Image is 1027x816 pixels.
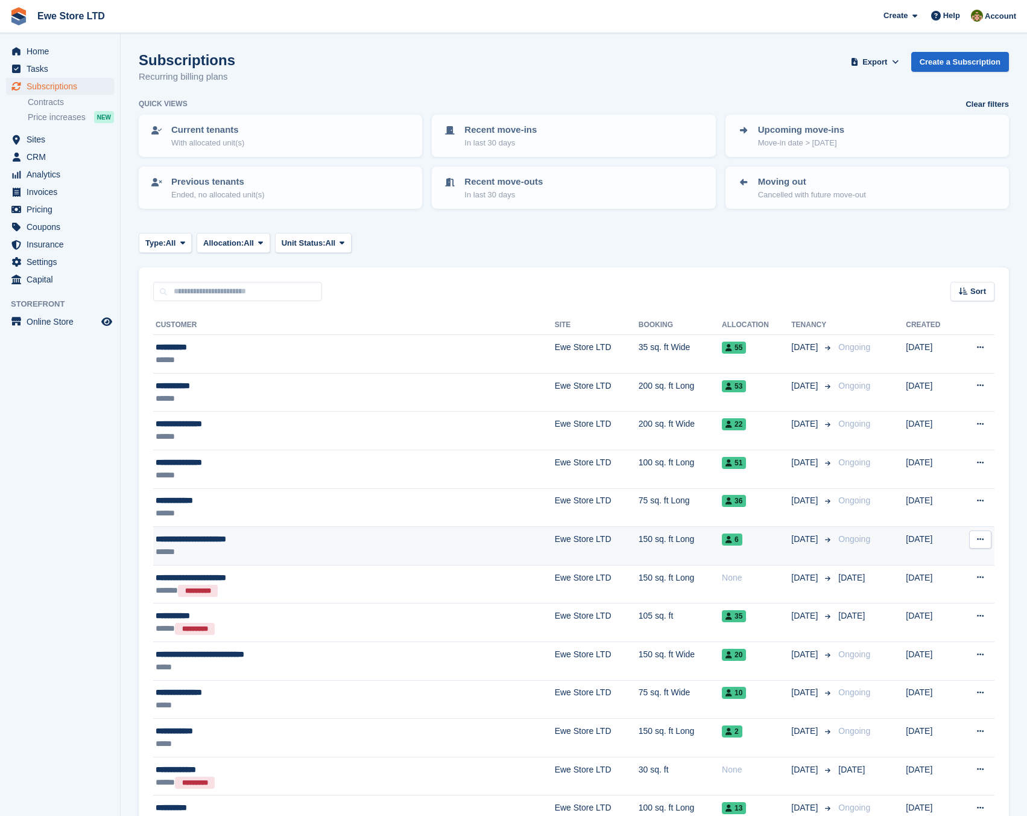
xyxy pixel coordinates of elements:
td: [DATE] [906,488,957,527]
span: [DATE] [791,610,820,622]
span: 22 [722,418,746,430]
td: 200 sq. ft Wide [639,412,722,450]
a: menu [6,201,114,218]
p: Recurring billing plans [139,70,235,84]
a: Preview store [100,314,114,329]
a: Recent move-ins In last 30 days [433,116,714,156]
span: Tasks [27,60,99,77]
span: 20 [722,649,746,661]
span: [DATE] [791,341,820,354]
span: Storefront [11,298,120,310]
span: 55 [722,342,746,354]
span: 36 [722,495,746,507]
td: 35 sq. ft Wide [639,335,722,374]
span: Price increases [28,112,86,123]
a: menu [6,236,114,253]
span: Insurance [27,236,99,253]
td: Ewe Store LTD [555,719,639,757]
h6: Quick views [139,98,188,109]
span: 6 [722,534,742,546]
span: Sites [27,131,99,148]
span: Unit Status: [282,237,326,249]
td: Ewe Store LTD [555,488,639,527]
span: Create [883,10,908,22]
span: Ongoing [838,534,870,544]
a: menu [6,271,114,288]
div: NEW [94,111,114,123]
td: Ewe Store LTD [555,757,639,795]
span: Ongoing [838,649,870,659]
th: Customer [153,316,555,335]
td: 100 sq. ft Long [639,450,722,488]
p: Previous tenants [171,175,265,189]
td: Ewe Store LTD [555,373,639,412]
td: [DATE] [906,373,957,412]
span: [DATE] [791,380,820,392]
span: 2 [722,725,742,738]
td: 150 sq. ft Wide [639,642,722,680]
th: Site [555,316,639,335]
span: Ongoing [838,419,870,429]
th: Allocation [722,316,791,335]
span: Subscriptions [27,78,99,95]
span: Coupons [27,218,99,235]
span: [DATE] [838,611,865,620]
a: menu [6,131,114,148]
td: 105 sq. ft [639,604,722,642]
button: Export [848,52,902,72]
th: Tenancy [791,316,833,335]
span: All [166,237,176,249]
th: Booking [639,316,722,335]
td: [DATE] [906,642,957,680]
p: Moving out [758,175,866,189]
td: 30 sq. ft [639,757,722,795]
span: [DATE] [838,573,865,582]
td: 200 sq. ft Long [639,373,722,412]
p: With allocated unit(s) [171,137,244,149]
a: Moving out Cancelled with future move-out [727,168,1008,208]
span: Allocation: [203,237,244,249]
span: [DATE] [791,456,820,469]
span: Ongoing [838,803,870,812]
span: Settings [27,253,99,270]
p: Upcoming move-ins [758,123,844,137]
span: [DATE] [791,802,820,814]
span: [DATE] [791,725,820,738]
span: [DATE] [791,494,820,507]
td: [DATE] [906,412,957,450]
p: Move-in date > [DATE] [758,137,844,149]
span: Home [27,43,99,60]
p: Current tenants [171,123,244,137]
td: Ewe Store LTD [555,335,639,374]
p: Recent move-outs [464,175,543,189]
a: Ewe Store LTD [33,6,110,26]
td: [DATE] [906,335,957,374]
span: 10 [722,687,746,699]
span: Analytics [27,166,99,183]
div: None [722,763,791,776]
td: [DATE] [906,757,957,795]
a: menu [6,253,114,270]
a: Contracts [28,97,114,108]
td: Ewe Store LTD [555,565,639,604]
span: Invoices [27,183,99,200]
button: Allocation: All [197,233,270,253]
td: 150 sq. ft Long [639,565,722,604]
a: Upcoming move-ins Move-in date > [DATE] [727,116,1008,156]
span: [DATE] [838,765,865,774]
span: Ongoing [838,457,870,467]
span: CRM [27,148,99,165]
span: Pricing [27,201,99,218]
a: Previous tenants Ended, no allocated unit(s) [140,168,421,208]
img: stora-icon-8386f47178a22dfd0bd8f6a31ec36ba5ce8667c1dd55bd0f319d3a0aa187defe.svg [10,7,28,25]
span: Ongoing [838,687,870,697]
a: menu [6,183,114,200]
span: All [244,237,254,249]
span: Online Store [27,313,99,330]
span: Ongoing [838,342,870,352]
td: [DATE] [906,719,957,757]
img: Jason Butcher [971,10,983,22]
span: [DATE] [791,572,820,584]
span: [DATE] [791,686,820,699]
span: 51 [722,457,746,469]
